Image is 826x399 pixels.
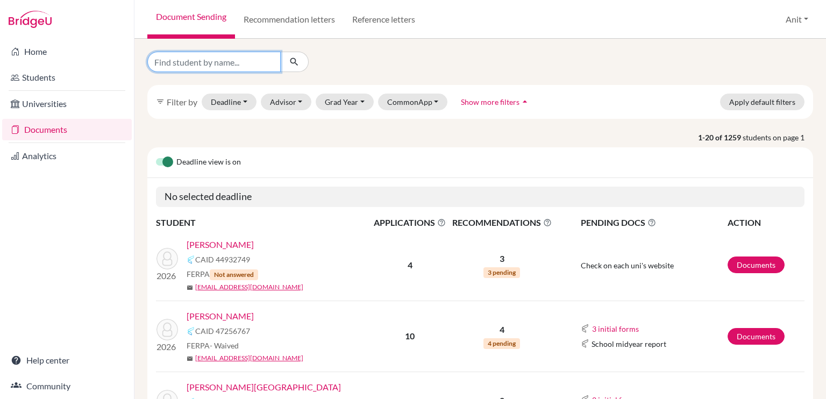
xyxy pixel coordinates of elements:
[187,327,195,336] img: Common App logo
[316,94,374,110] button: Grad Year
[261,94,312,110] button: Advisor
[156,319,178,340] img: Chaudhry, Kiruba
[2,119,132,140] a: Documents
[581,216,727,229] span: PENDING DOCS
[195,282,303,292] a: [EMAIL_ADDRESS][DOMAIN_NAME]
[449,252,554,265] p: 3
[210,341,239,350] span: - Waived
[210,269,258,280] span: Not answered
[483,338,520,349] span: 4 pending
[156,269,178,282] p: 2026
[156,187,804,207] h5: No selected deadline
[187,310,254,323] a: [PERSON_NAME]
[156,340,178,353] p: 2026
[592,338,666,350] span: School midyear report
[698,132,743,143] strong: 1-20 of 1259
[2,67,132,88] a: Students
[408,260,412,270] b: 4
[592,323,639,335] button: 3 initial forms
[727,216,804,230] th: ACTION
[195,353,303,363] a: [EMAIL_ADDRESS][DOMAIN_NAME]
[581,324,589,333] img: Common App logo
[452,94,539,110] button: Show more filtersarrow_drop_up
[156,248,178,269] img: Agrawal, Saanvi
[728,328,785,345] a: Documents
[2,93,132,115] a: Universities
[405,331,415,341] b: 10
[483,267,520,278] span: 3 pending
[195,325,250,337] span: CAID 47256767
[461,97,519,106] span: Show more filters
[720,94,804,110] button: Apply default filters
[187,255,195,264] img: Common App logo
[187,381,341,394] a: [PERSON_NAME][GEOGRAPHIC_DATA]
[372,216,448,229] span: APPLICATIONS
[743,132,813,143] span: students on page 1
[187,268,258,280] span: FERPA
[2,350,132,371] a: Help center
[187,355,193,362] span: mail
[187,340,239,351] span: FERPA
[147,52,281,72] input: Find student by name...
[9,11,52,28] img: Bridge-U
[519,96,530,107] i: arrow_drop_up
[2,145,132,167] a: Analytics
[449,216,554,229] span: RECOMMENDATIONS
[156,97,165,106] i: filter_list
[167,97,197,107] span: Filter by
[202,94,257,110] button: Deadline
[449,323,554,336] p: 4
[781,9,813,30] button: Anit
[581,339,589,348] img: Common App logo
[2,41,132,62] a: Home
[187,284,193,291] span: mail
[195,254,250,265] span: CAID 44932749
[156,216,371,230] th: STUDENT
[2,375,132,397] a: Community
[581,261,674,270] span: Check on each uni's website
[187,238,254,251] a: [PERSON_NAME]
[728,256,785,273] a: Documents
[176,156,241,169] span: Deadline view is on
[378,94,448,110] button: CommonApp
